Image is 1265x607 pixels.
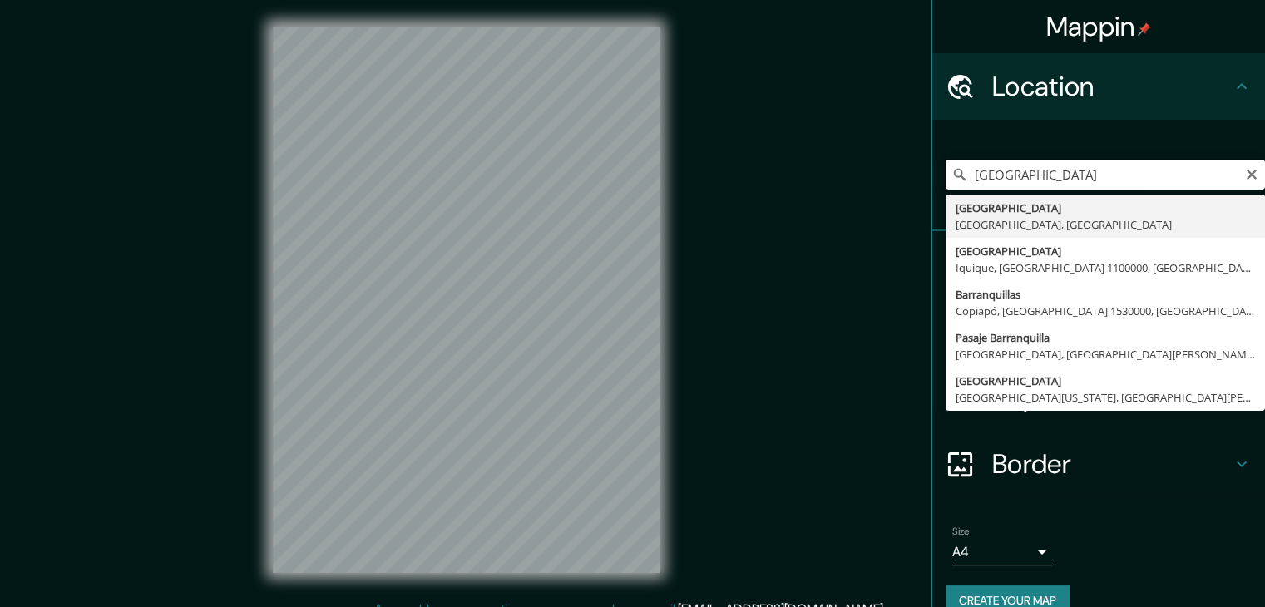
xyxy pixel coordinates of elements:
[992,447,1232,481] h4: Border
[956,346,1255,363] div: [GEOGRAPHIC_DATA], [GEOGRAPHIC_DATA][PERSON_NAME] 7910000, [GEOGRAPHIC_DATA]
[946,160,1265,190] input: Pick your city or area
[956,243,1255,259] div: [GEOGRAPHIC_DATA]
[956,200,1255,216] div: [GEOGRAPHIC_DATA]
[1245,165,1258,181] button: Clear
[1046,10,1152,43] h4: Mappin
[932,431,1265,497] div: Border
[956,303,1255,319] div: Copiapó, [GEOGRAPHIC_DATA] 1530000, [GEOGRAPHIC_DATA]
[952,539,1052,565] div: A4
[956,329,1255,346] div: Pasaje Barranquilla
[1138,22,1151,36] img: pin-icon.png
[956,259,1255,276] div: Iquique, [GEOGRAPHIC_DATA] 1100000, [GEOGRAPHIC_DATA]
[956,216,1255,233] div: [GEOGRAPHIC_DATA], [GEOGRAPHIC_DATA]
[952,525,970,539] label: Size
[932,298,1265,364] div: Style
[932,364,1265,431] div: Layout
[1117,542,1247,589] iframe: Help widget launcher
[273,27,660,573] canvas: Map
[992,70,1232,103] h4: Location
[956,286,1255,303] div: Barranquillas
[956,389,1255,406] div: [GEOGRAPHIC_DATA][US_STATE], [GEOGRAPHIC_DATA][PERSON_NAME] 8240000, [GEOGRAPHIC_DATA]
[932,53,1265,120] div: Location
[992,381,1232,414] h4: Layout
[932,231,1265,298] div: Pins
[956,373,1255,389] div: [GEOGRAPHIC_DATA]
